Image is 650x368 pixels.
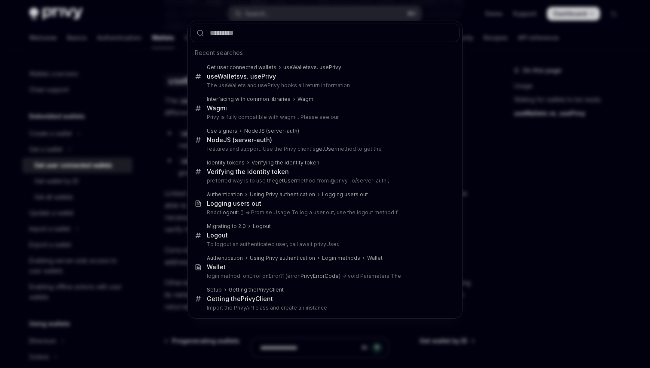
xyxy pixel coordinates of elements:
[221,209,238,216] b: logout
[300,273,339,279] b: PrivyErrorCode
[250,255,315,262] div: Using Privy authentication
[251,159,319,166] div: Verifying the identity token
[207,191,243,198] div: Authentication
[195,49,243,57] span: Recent searches
[283,64,311,70] b: useWallets
[207,96,291,103] div: Interfacing with common libraries
[207,114,442,121] p: Privy is fully compatible with wagmi . Please see our
[207,159,245,166] div: Identity tokens
[207,255,243,262] div: Authentication
[241,295,273,302] b: PrivyClient
[207,200,261,207] div: Logging users out
[229,286,284,293] div: Getting the
[367,255,383,262] div: Wallet
[207,223,246,230] div: Migrating to 2.0
[207,146,442,152] p: features and support. Use the Privy client's method to get the
[316,146,336,152] b: getUser
[207,263,226,271] div: Wallet
[207,128,237,134] div: Use signers
[275,177,296,184] b: getUser
[207,73,240,80] b: useWallets
[322,191,368,198] div: Logging users out
[207,168,289,176] div: Verifying the identity token
[207,304,442,311] p: Import the PrivyAPI class and create an instance
[244,128,299,134] div: NodeJS (server-auth)
[283,64,341,71] div: vs. usePrivy
[207,136,272,144] div: NodeJS (server-auth)
[207,241,442,248] p: To logout an authenticated user, call await privyUser.
[207,73,276,80] div: vs. usePrivy
[207,273,442,280] p: login method. onError onError?: (error: ) => void Parameters The
[297,96,315,102] b: Wagmi
[207,209,442,216] p: React : () => Promise Usage To log a user out, use the logout method f
[322,255,360,262] div: Login methods
[207,177,442,184] p: preferred way is to use the method from @privy-io/server-auth ,
[207,104,227,112] b: Wagmi
[207,231,228,239] b: Logout
[207,64,276,71] div: Get user connected wallets
[250,191,315,198] div: Using Privy authentication
[207,295,273,303] div: Getting the
[207,82,442,89] p: The useWallets and usePrivy hooks all return information
[257,286,284,293] b: PrivyClient
[253,223,271,229] b: Logout
[207,286,222,293] div: Setup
